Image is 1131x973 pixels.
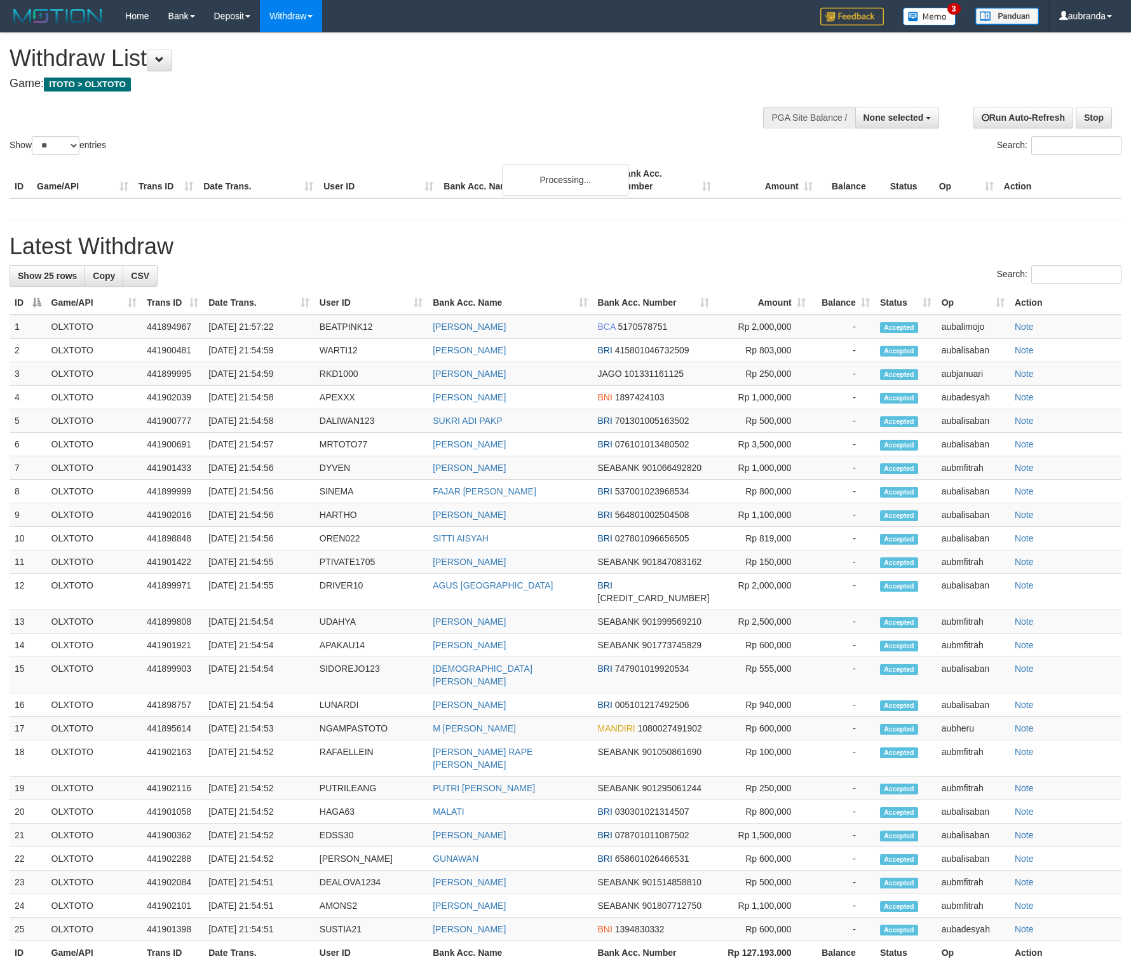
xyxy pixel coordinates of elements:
td: OLXTOTO [46,550,142,574]
th: ID: activate to sort column descending [10,291,46,315]
td: Rp 819,000 [714,527,810,550]
td: aubmfitrah [937,634,1010,657]
td: 441894967 [142,315,203,339]
label: Search: [997,265,1121,284]
span: BRI [598,486,613,496]
a: PUTRI [PERSON_NAME] [433,783,535,793]
th: Status: activate to sort column ascending [875,291,937,315]
td: Rp 1,000,000 [714,456,810,480]
a: AGUS [GEOGRAPHIC_DATA] [433,580,553,590]
td: 441901433 [142,456,203,480]
td: - [811,693,875,717]
a: [PERSON_NAME] [433,830,506,840]
a: [PERSON_NAME] [433,901,506,911]
td: - [811,433,875,456]
td: APAKAU14 [315,634,428,657]
td: OLXTOTO [46,315,142,339]
span: Copy 901773745829 to clipboard [642,640,701,650]
a: [PERSON_NAME] [433,322,506,332]
h1: Withdraw List [10,46,742,71]
a: Note [1015,533,1034,543]
div: Processing... [502,164,629,196]
td: RKD1000 [315,362,428,386]
th: User ID: activate to sort column ascending [315,291,428,315]
a: Note [1015,663,1034,674]
span: SEABANK [598,640,640,650]
a: M [PERSON_NAME] [433,723,516,733]
span: Accepted [880,557,918,568]
td: UDAHYA [315,610,428,634]
td: - [811,386,875,409]
td: - [811,717,875,740]
a: Note [1015,557,1034,567]
td: 9 [10,503,46,527]
a: [PERSON_NAME] [433,640,506,650]
a: [PERSON_NAME] [433,700,506,710]
a: Note [1015,783,1034,793]
td: DALIWAN123 [315,409,428,433]
th: Amount: activate to sort column ascending [714,291,810,315]
span: Copy 027801096656505 to clipboard [615,533,689,543]
a: Note [1015,830,1034,840]
a: Run Auto-Refresh [973,107,1073,128]
td: 441902163 [142,740,203,777]
td: 10 [10,527,46,550]
td: Rp 555,000 [714,657,810,693]
span: 3 [947,3,961,15]
td: OLXTOTO [46,339,142,362]
td: SINEMA [315,480,428,503]
span: ITOTO > OLXTOTO [44,78,131,92]
span: Accepted [880,700,918,711]
td: Rp 600,000 [714,634,810,657]
td: 16 [10,693,46,717]
td: OLXTOTO [46,527,142,550]
td: [DATE] 21:54:58 [203,386,315,409]
th: Bank Acc. Number [614,162,715,198]
span: MANDIRI [598,723,635,733]
td: DRIVER10 [315,574,428,610]
span: BRI [598,700,613,710]
td: 441901921 [142,634,203,657]
span: Accepted [880,534,918,545]
th: Bank Acc. Name [438,162,614,198]
td: OLXTOTO [46,574,142,610]
td: Rp 100,000 [714,740,810,777]
label: Search: [997,136,1121,155]
span: Copy 564801002504508 to clipboard [615,510,689,520]
td: 11 [10,550,46,574]
input: Search: [1031,136,1121,155]
td: OLXTOTO [46,657,142,693]
th: Date Trans. [198,162,318,198]
span: Show 25 rows [18,271,77,281]
span: BRI [598,345,613,355]
td: Rp 1,100,000 [714,503,810,527]
span: Copy 5170578751 to clipboard [618,322,667,332]
a: [PERSON_NAME] [433,616,506,627]
td: [DATE] 21:54:54 [203,610,315,634]
img: Feedback.jpg [820,8,884,25]
td: aubalisaban [937,433,1010,456]
td: OLXTOTO [46,610,142,634]
span: SEABANK [598,463,640,473]
span: Copy 1897424103 to clipboard [615,392,665,402]
td: 441900481 [142,339,203,362]
span: Copy 101331161125 to clipboard [625,369,684,379]
span: BNI [598,392,613,402]
span: Accepted [880,641,918,651]
td: aubalisaban [937,503,1010,527]
th: Action [999,162,1121,198]
a: [PERSON_NAME] [433,557,506,567]
td: 441899995 [142,362,203,386]
td: Rp 600,000 [714,717,810,740]
td: Rp 803,000 [714,339,810,362]
td: - [811,610,875,634]
td: 15 [10,657,46,693]
span: Copy [93,271,115,281]
select: Showentries [32,136,79,155]
a: Note [1015,580,1034,590]
a: GUNAWAN [433,854,478,864]
th: Op: activate to sort column ascending [937,291,1010,315]
td: aubalisaban [937,339,1010,362]
a: Copy [85,265,123,287]
td: [DATE] 21:54:55 [203,550,315,574]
